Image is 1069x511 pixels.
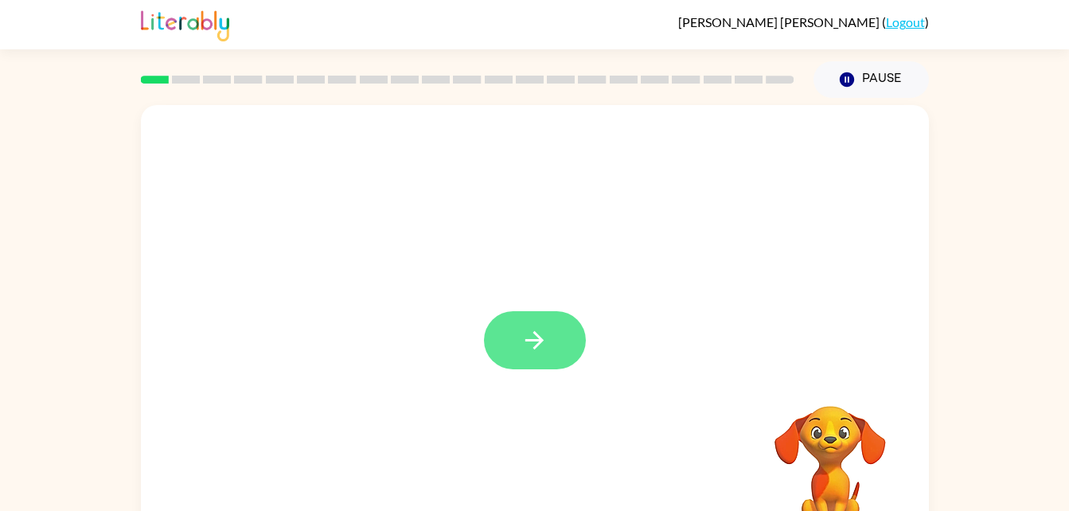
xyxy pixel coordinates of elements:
[678,14,929,29] div: ( )
[886,14,925,29] a: Logout
[678,14,882,29] span: [PERSON_NAME] [PERSON_NAME]
[141,6,229,41] img: Literably
[813,61,929,98] button: Pause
